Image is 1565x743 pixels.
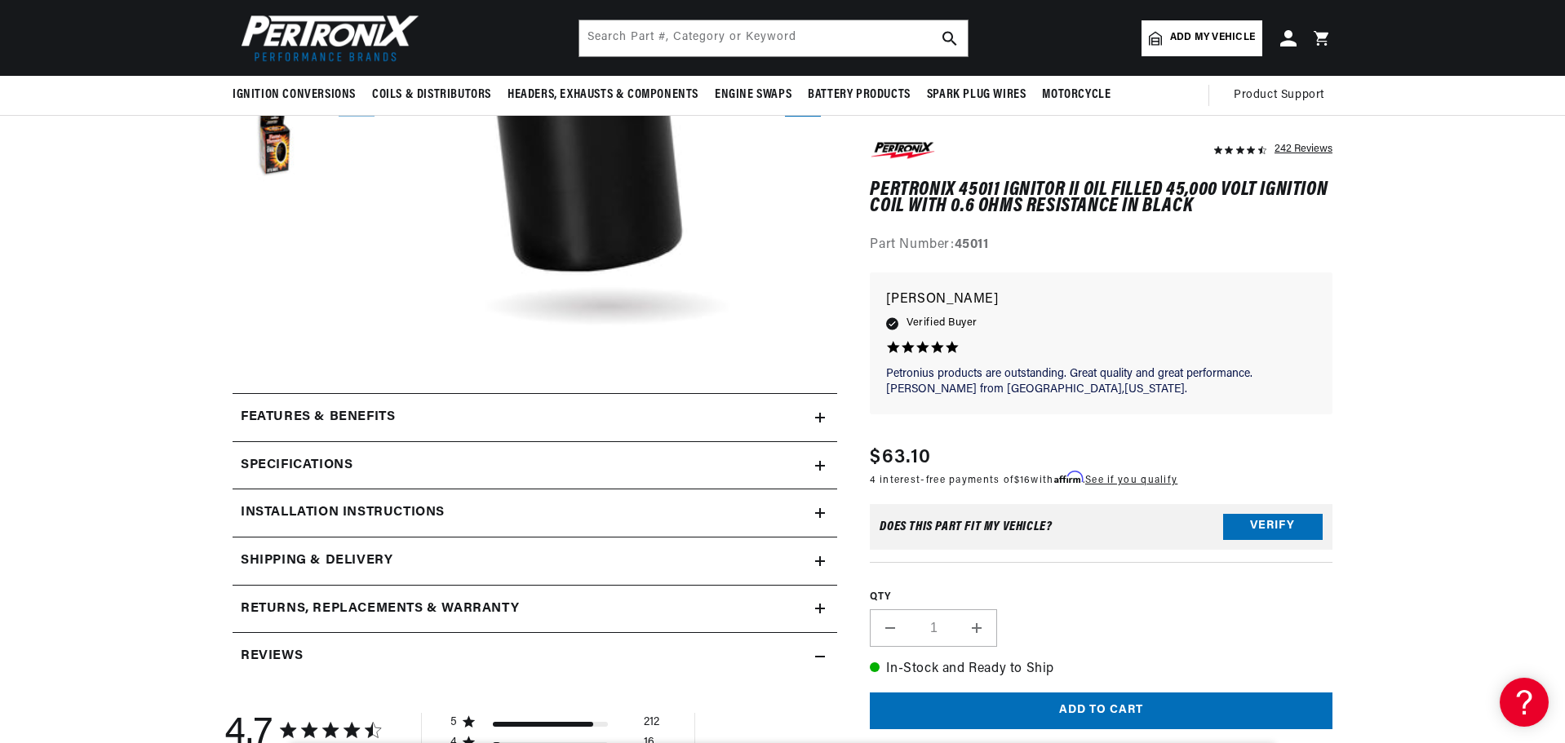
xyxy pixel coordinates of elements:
summary: Motorcycle [1034,76,1119,114]
button: Load image 4 in gallery view [233,107,314,188]
span: Affirm [1054,471,1083,484]
span: Battery Products [808,86,911,104]
span: Coils & Distributors [372,86,491,104]
span: Engine Swaps [715,86,791,104]
div: Part Number: [870,236,1332,257]
input: Search Part #, Category or Keyword [579,20,968,56]
h2: Shipping & Delivery [241,551,392,572]
summary: Features & Benefits [233,394,837,441]
img: Pertronix [233,10,420,66]
h2: Reviews [241,646,303,667]
span: Ignition Conversions [233,86,356,104]
p: Petronius products are outstanding. Great quality and great performance.[PERSON_NAME] from [GEOGR... [886,366,1316,398]
h2: Returns, Replacements & Warranty [241,599,519,620]
h2: Features & Benefits [241,407,395,428]
summary: Coils & Distributors [364,76,499,114]
button: Add to cart [870,692,1332,729]
span: Motorcycle [1042,86,1111,104]
h2: Specifications [241,455,352,476]
span: Add my vehicle [1170,30,1255,46]
summary: Ignition Conversions [233,76,364,114]
strong: 45011 [955,239,989,252]
summary: Headers, Exhausts & Components [499,76,707,114]
summary: Returns, Replacements & Warranty [233,586,837,633]
div: 5 star by 212 reviews [450,715,659,736]
div: 212 [644,715,659,736]
summary: Battery Products [800,76,919,114]
summary: Spark Plug Wires [919,76,1035,114]
div: Does This part fit My vehicle? [880,520,1052,533]
summary: Specifications [233,442,837,489]
div: 242 Reviews [1275,139,1332,158]
span: Product Support [1234,86,1324,104]
summary: Installation instructions [233,489,837,537]
a: Add my vehicle [1142,20,1262,56]
span: Spark Plug Wires [927,86,1026,104]
button: Verify [1223,514,1323,540]
span: $63.10 [870,443,931,472]
summary: Product Support [1234,76,1332,115]
a: See if you qualify - Learn more about Affirm Financing (opens in modal) [1085,475,1177,485]
p: [PERSON_NAME] [886,289,1316,312]
span: $16 [1014,475,1031,485]
h2: Installation instructions [241,502,445,524]
summary: Engine Swaps [707,76,800,114]
div: 5 [450,715,458,730]
summary: Shipping & Delivery [233,537,837,585]
summary: Reviews [233,633,837,680]
span: Headers, Exhausts & Components [508,86,698,104]
button: search button [932,20,968,56]
p: 4 interest-free payments of with . [870,472,1177,488]
p: In-Stock and Ready to Ship [870,659,1332,680]
h1: PerTronix 45011 Ignitor II Oil Filled 45,000 Volt Ignition Coil with 0.6 Ohms Resistance in Black [870,182,1332,215]
label: QTY [870,590,1332,604]
span: Verified Buyer [907,315,977,333]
